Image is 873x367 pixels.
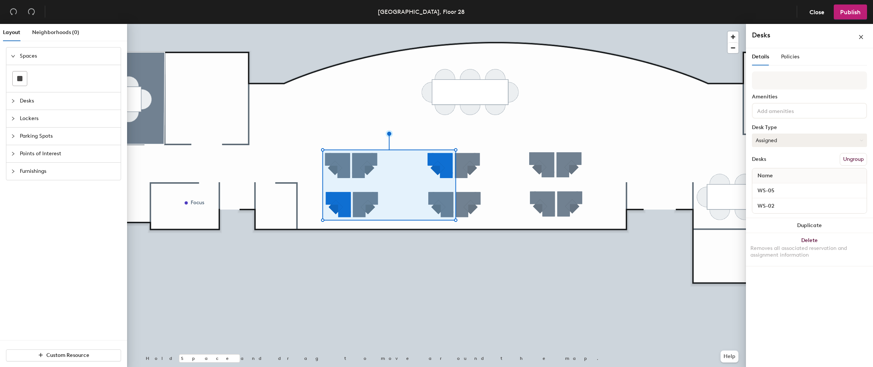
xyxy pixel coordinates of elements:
span: Policies [781,53,799,60]
span: Parking Spots [20,128,116,145]
button: Duplicate [746,218,873,233]
div: Amenities [752,94,867,100]
button: Publish [834,4,867,19]
span: collapsed [11,152,15,156]
span: Furnishings [20,163,116,180]
div: Desks [752,156,766,162]
button: Close [803,4,831,19]
span: collapsed [11,116,15,121]
span: Spaces [20,48,116,65]
span: collapsed [11,169,15,174]
button: DeleteRemoves all associated reservation and assignment information [746,233,873,266]
div: [GEOGRAPHIC_DATA], Floor 28 [378,7,465,16]
span: Lockers [20,110,116,127]
span: Close [809,9,824,16]
span: Layout [3,29,20,36]
span: Details [752,53,769,60]
div: Desk Type [752,125,867,131]
button: Undo (⌘ + Z) [6,4,21,19]
button: Assigned [752,134,867,147]
span: Custom Resource [46,352,89,358]
button: Custom Resource [6,349,121,361]
h4: Desks [752,30,834,40]
span: collapsed [11,134,15,138]
span: Name [754,169,777,183]
input: Unnamed desk [754,201,865,211]
span: Points of Interest [20,145,116,162]
span: Desks [20,92,116,110]
span: Neighborhoods (0) [32,29,79,36]
button: Help [721,351,738,363]
button: Redo (⌘ + ⇧ + Z) [24,4,39,19]
span: Publish [840,9,861,16]
span: undo [10,8,17,15]
button: Ungroup [840,153,867,166]
div: Removes all associated reservation and assignment information [750,245,869,259]
input: Add amenities [756,106,823,115]
span: close [858,34,864,40]
span: collapsed [11,99,15,103]
input: Unnamed desk [754,186,865,196]
span: expanded [11,54,15,58]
